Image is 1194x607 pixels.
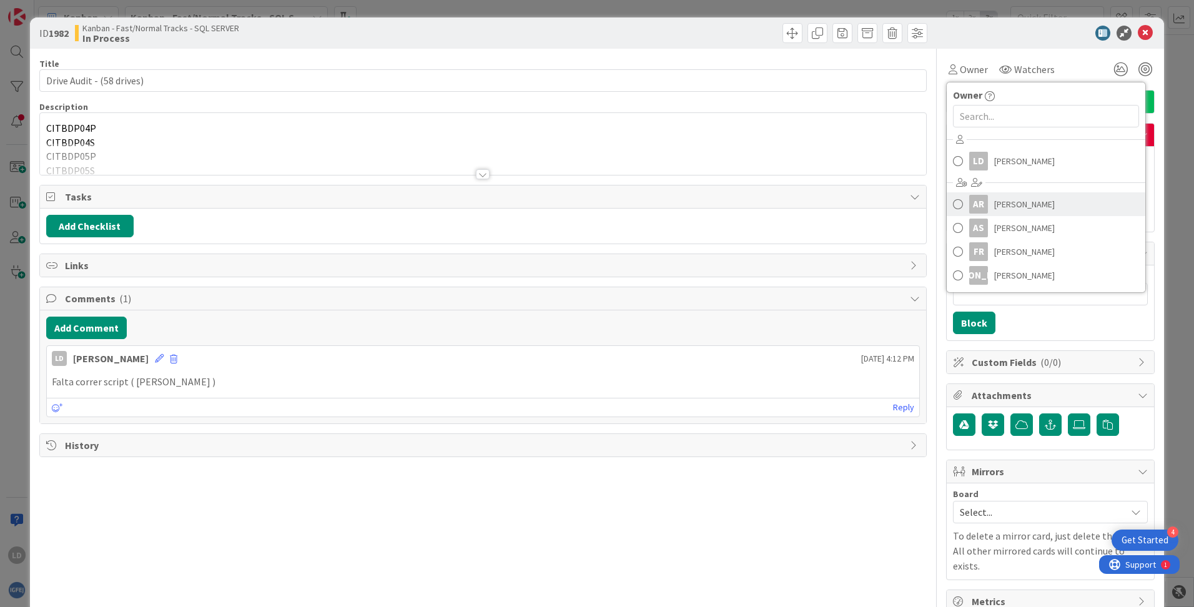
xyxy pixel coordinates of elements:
input: type card name here... [39,69,927,92]
span: [PERSON_NAME] [994,266,1055,285]
span: [PERSON_NAME] [994,195,1055,214]
a: AR[PERSON_NAME] [947,192,1145,216]
span: [PERSON_NAME] [994,219,1055,237]
a: FR[PERSON_NAME] [947,240,1145,264]
div: Get Started [1122,534,1168,546]
span: Tasks [65,189,904,204]
a: Reply [893,400,914,415]
input: Search... [953,105,1139,127]
span: CITBDP04P [46,122,96,134]
div: FR [969,242,988,261]
span: CITBDP04S [46,136,95,149]
span: Kanban - Fast/Normal Tracks - SQL SERVER [82,23,239,33]
span: Links [65,258,904,273]
span: [DATE] 4:12 PM [861,352,914,365]
div: AS [969,219,988,237]
div: [PERSON_NAME] [969,266,988,285]
div: Open Get Started checklist, remaining modules: 4 [1112,530,1178,551]
button: Block [953,312,995,334]
b: 1982 [49,27,69,39]
span: [PERSON_NAME] [994,242,1055,261]
a: LD[PERSON_NAME] [947,149,1145,173]
div: LD [969,152,988,170]
span: Custom Fields [972,355,1132,370]
span: Description [39,101,88,112]
div: 4 [1167,526,1178,538]
span: [PERSON_NAME] [994,152,1055,170]
span: History [65,438,904,453]
span: Comments [65,291,904,306]
b: In Process [82,33,239,43]
div: 1 [65,5,68,15]
span: Support [26,2,57,17]
span: ID [39,26,69,41]
span: Owner [960,62,988,77]
label: Title [39,58,59,69]
span: Select... [960,503,1120,521]
button: Add Comment [46,317,127,339]
span: ( 0/0 ) [1040,356,1061,368]
span: ( 1 ) [119,292,131,305]
span: Mirrors [972,464,1132,479]
p: Falta correr script ( [PERSON_NAME] ) [52,375,914,389]
button: Add Checklist [46,215,134,237]
div: [PERSON_NAME] [73,351,149,366]
div: LD [52,351,67,366]
span: Attachments [972,388,1132,403]
span: Watchers [1014,62,1055,77]
p: To delete a mirror card, just delete the card. All other mirrored cards will continue to exists. [953,528,1148,573]
a: [PERSON_NAME][PERSON_NAME] [947,264,1145,287]
a: AS[PERSON_NAME] [947,216,1145,240]
div: AR [969,195,988,214]
span: Board [953,490,979,498]
span: Owner [953,87,982,102]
